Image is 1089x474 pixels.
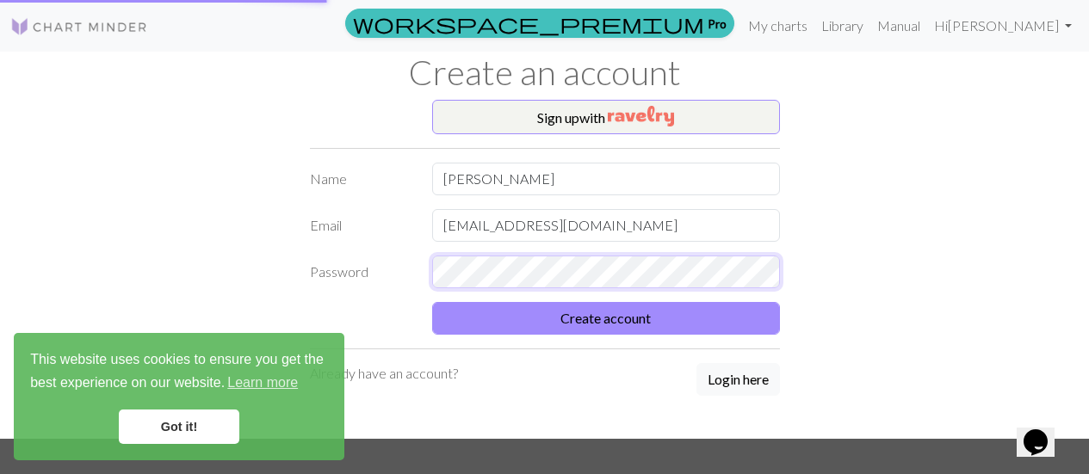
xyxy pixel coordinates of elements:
label: Email [300,209,423,242]
a: Login here [696,363,780,397]
span: This website uses cookies to ensure you get the best experience on our website. [30,349,328,396]
h1: Create an account [54,52,1036,93]
a: dismiss cookie message [119,409,239,444]
button: Sign upwith [432,100,780,134]
label: Password [300,255,423,288]
p: Already have an account? [310,363,458,384]
label: Name [300,163,423,195]
img: Ravelry [608,106,674,126]
a: Pro [345,9,734,38]
div: cookieconsent [14,333,344,460]
button: Create account [432,302,780,335]
button: Login here [696,363,780,396]
span: workspace_premium [353,11,704,35]
a: learn more about cookies [225,370,300,396]
img: Logo [10,16,148,37]
iframe: chat widget [1017,405,1072,457]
